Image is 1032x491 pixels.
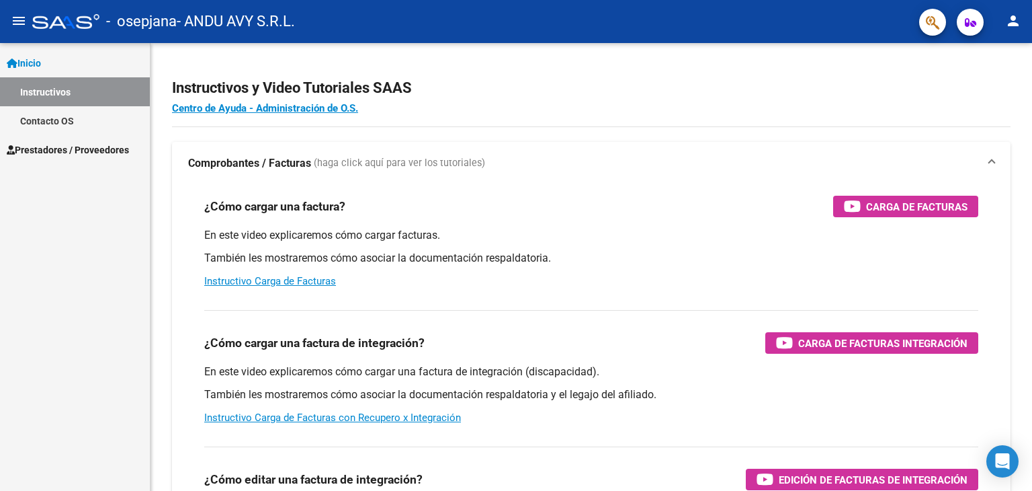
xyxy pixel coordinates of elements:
[204,470,423,489] h3: ¿Cómo editar una factura de integración?
[204,387,978,402] p: También les mostraremos cómo asociar la documentación respaldatoria y el legajo del afiliado.
[7,143,129,157] span: Prestadores / Proveedores
[798,335,967,352] span: Carga de Facturas Integración
[833,196,978,217] button: Carga de Facturas
[172,75,1010,101] h2: Instructivos y Video Tutoriales SAAS
[7,56,41,71] span: Inicio
[204,365,978,379] p: En este video explicaremos cómo cargar una factura de integración (discapacidad).
[172,142,1010,185] mat-expansion-panel-header: Comprobantes / Facturas (haga click aquí para ver los tutoriales)
[204,334,425,352] h3: ¿Cómo cargar una factura de integración?
[866,198,967,215] span: Carga de Facturas
[204,412,461,424] a: Instructivo Carga de Facturas con Recupero x Integración
[986,445,1019,478] div: Open Intercom Messenger
[204,228,978,243] p: En este video explicaremos cómo cargar facturas.
[172,102,358,114] a: Centro de Ayuda - Administración de O.S.
[106,7,177,36] span: - osepjana
[204,251,978,266] p: También les mostraremos cómo asociar la documentación respaldatoria.
[314,156,485,171] span: (haga click aquí para ver los tutoriales)
[204,275,336,287] a: Instructivo Carga de Facturas
[177,7,295,36] span: - ANDU AVY S.R.L.
[765,332,978,354] button: Carga de Facturas Integración
[204,197,345,216] h3: ¿Cómo cargar una factura?
[188,156,311,171] strong: Comprobantes / Facturas
[1005,13,1021,29] mat-icon: person
[779,471,967,488] span: Edición de Facturas de integración
[746,469,978,490] button: Edición de Facturas de integración
[11,13,27,29] mat-icon: menu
